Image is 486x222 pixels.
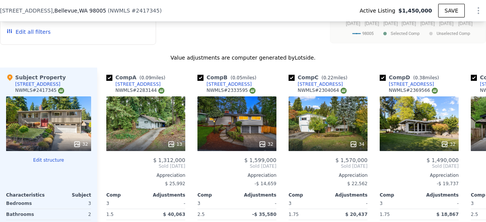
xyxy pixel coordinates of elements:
[73,140,88,148] div: 32
[197,81,252,87] a: [STREET_ADDRESS]
[289,172,368,178] div: Appreciation
[410,75,442,80] span: ( miles)
[421,21,435,26] text: [DATE]
[6,192,49,198] div: Characteristics
[398,7,432,14] span: $1,450,000
[380,163,459,169] span: Sold [DATE]
[289,74,350,81] div: Comp C
[341,88,347,94] img: NWMLS Logo
[298,81,343,87] div: [STREET_ADDRESS]
[437,31,470,36] text: Unselected Comp
[106,201,109,206] span: 3
[77,8,106,14] span: , WA 98005
[252,212,276,217] span: -$ 35,580
[330,198,368,209] div: -
[197,209,235,220] div: 2.5
[380,81,434,87] a: [STREET_ADDRESS]
[141,75,151,80] span: 0.09
[207,87,256,94] div: NWMLS # 2333595
[254,181,276,186] span: -$ 14,659
[197,172,276,178] div: Appreciation
[421,198,459,209] div: -
[298,87,347,94] div: NWMLS # 2304064
[439,21,454,26] text: [DATE]
[438,4,465,17] button: SAVE
[365,21,379,26] text: [DATE]
[391,31,420,36] text: Selected Comp
[50,198,91,209] div: 3
[153,157,185,163] span: $ 1,312,000
[106,172,185,178] div: Appreciation
[227,75,259,80] span: ( miles)
[347,181,368,186] span: $ 22,562
[131,8,159,14] span: # 2417345
[402,21,416,26] text: [DATE]
[471,201,474,206] span: 3
[165,181,185,186] span: $ 25,992
[115,87,164,94] div: NWMLS # 2283144
[146,192,185,198] div: Adjustments
[426,157,459,163] span: $ 1,490,000
[50,209,91,220] div: 2
[471,3,486,18] button: Show Options
[441,140,456,148] div: 32
[237,192,276,198] div: Adjustments
[108,7,162,14] div: ( )
[147,198,185,209] div: -
[345,212,368,217] span: $ 20,437
[289,209,327,220] div: 1.75
[6,74,66,81] div: Subject Property
[323,75,333,80] span: 0.22
[335,157,368,163] span: $ 1,570,000
[360,7,398,14] span: Active Listing
[53,7,106,14] span: , Bellevue
[136,75,168,80] span: ( miles)
[6,28,50,36] button: Edit all filters
[328,192,368,198] div: Adjustments
[249,88,256,94] img: NWMLS Logo
[106,81,161,87] a: [STREET_ADDRESS]
[197,74,259,81] div: Comp B
[436,212,459,217] span: $ 18,867
[197,201,200,206] span: 3
[419,192,459,198] div: Adjustments
[167,140,182,148] div: 13
[15,81,60,87] div: [STREET_ADDRESS]
[383,21,398,26] text: [DATE]
[6,157,91,163] button: Edit structure
[238,198,276,209] div: -
[319,75,350,80] span: ( miles)
[158,88,164,94] img: NWMLS Logo
[380,201,383,206] span: 3
[437,181,459,186] span: -$ 19,737
[432,88,438,94] img: NWMLS Logo
[6,209,47,220] div: Bathrooms
[163,212,185,217] span: $ 40,063
[106,209,144,220] div: 1.5
[289,192,328,198] div: Comp
[106,192,146,198] div: Comp
[380,74,442,81] div: Comp D
[259,140,273,148] div: 32
[289,201,292,206] span: 3
[244,157,276,163] span: $ 1,599,000
[197,192,237,198] div: Comp
[346,21,360,26] text: [DATE]
[58,88,64,94] img: NWMLS Logo
[350,140,364,148] div: 34
[110,8,130,14] span: NWMLS
[380,192,419,198] div: Comp
[115,81,161,87] div: [STREET_ADDRESS]
[6,198,47,209] div: Bedrooms
[415,75,425,80] span: 0.38
[106,163,185,169] span: Sold [DATE]
[197,163,276,169] span: Sold [DATE]
[106,74,168,81] div: Comp A
[232,75,243,80] span: 0.05
[15,87,64,94] div: NWMLS # 2417345
[458,21,473,26] text: [DATE]
[380,209,418,220] div: 1.75
[389,87,438,94] div: NWMLS # 2369566
[289,163,368,169] span: Sold [DATE]
[389,81,434,87] div: [STREET_ADDRESS]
